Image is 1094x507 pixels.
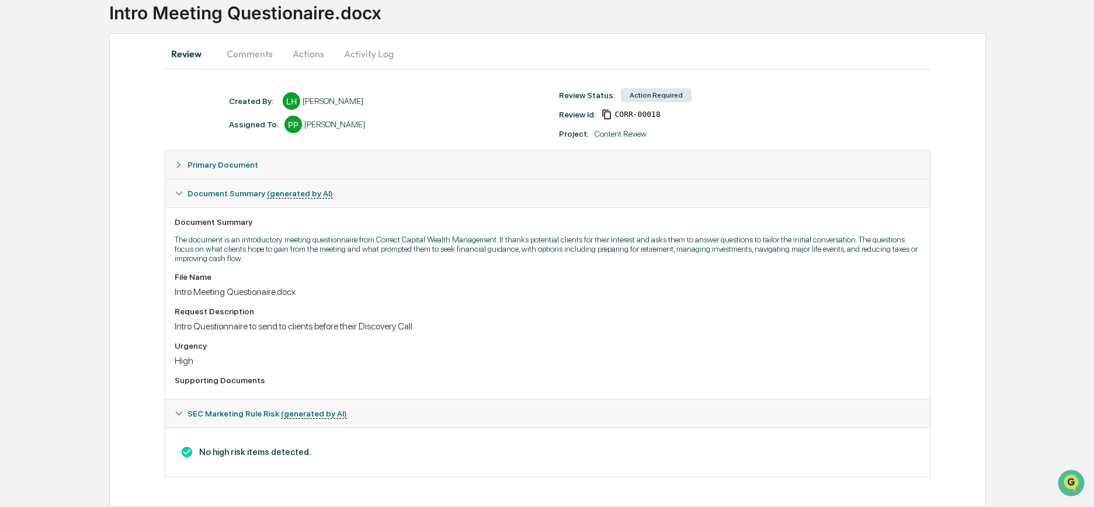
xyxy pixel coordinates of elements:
a: 🔎Data Lookup [7,256,78,277]
button: Actions [282,40,335,68]
div: Start new chat [53,89,192,101]
img: 1746055101610-c473b297-6a78-478c-a979-82029cc54cd1 [12,89,33,110]
span: c93d66f2-b324-4a9e-85a4-4ffb9a83ea13 [614,110,660,119]
button: Review [165,40,217,68]
div: Document Summary [175,217,921,227]
div: 🗄️ [85,240,94,249]
div: 🖐️ [12,240,21,249]
img: Pintip Perdun [12,179,30,198]
span: Document Summary [187,189,333,198]
div: Request Description [175,307,921,316]
span: [DATE] [103,159,127,168]
div: We're available if you need us! [53,101,161,110]
span: [PERSON_NAME] [36,159,95,168]
span: • [97,190,101,200]
div: LH [283,92,300,110]
u: (generated by AI) [281,409,347,419]
span: [PERSON_NAME] [36,190,95,200]
div: Content Review [595,129,647,138]
div: Primary Document [165,151,930,179]
div: SEC Marketing Rule Risk (generated by AI) [165,400,930,428]
iframe: Open customer support [1057,468,1088,500]
div: Action Required [621,88,692,102]
div: Intro Meeting Questionaire.docx [175,286,921,297]
div: 🔎 [12,262,21,272]
div: Review Status: [559,91,615,100]
div: [PERSON_NAME] [304,120,365,129]
div: Assigned To: [229,120,279,129]
button: Activity Log [335,40,403,68]
p: The document is an introductory meeting questionnaire from Correct Capital Wealth Management. It ... [175,235,921,263]
span: Data Lookup [23,261,74,273]
div: Intro Questionnaire to send to clients before their Discovery Call [175,321,921,332]
div: Document Summary (generated by AI) [165,207,930,399]
a: Powered byPylon [82,289,141,298]
div: secondary tabs example [165,40,930,68]
div: Project: [559,129,589,138]
div: Supporting Documents [175,376,921,385]
a: 🖐️Preclearance [7,234,80,255]
span: Preclearance [23,239,75,251]
span: • [97,159,101,168]
div: Urgency [175,341,921,350]
span: Attestations [96,239,145,251]
span: Pylon [116,290,141,298]
div: Document Summary (generated by AI) [165,428,930,477]
div: Document Summary (generated by AI) [165,179,930,207]
p: How can we help? [12,25,213,43]
span: SEC Marketing Rule Risk [187,409,347,418]
div: Created By: ‎ ‎ [229,96,277,106]
img: 1746055101610-c473b297-6a78-478c-a979-82029cc54cd1 [23,159,33,169]
button: Start new chat [199,93,213,107]
div: PP [284,116,302,133]
div: File Name [175,272,921,282]
a: 🗄️Attestations [80,234,150,255]
div: Review Id: [559,110,596,119]
img: Jack Rasmussen [12,148,30,166]
button: See all [181,127,213,141]
div: [PERSON_NAME] [303,96,363,106]
span: [DATE] [103,190,127,200]
h3: No high risk items detected. [175,446,921,459]
u: (generated by AI) [267,189,333,199]
img: 8933085812038_c878075ebb4cc5468115_72.jpg [25,89,46,110]
button: Comments [217,40,282,68]
div: Past conversations [12,130,78,139]
span: Primary Document [187,160,258,169]
div: High [175,355,921,366]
